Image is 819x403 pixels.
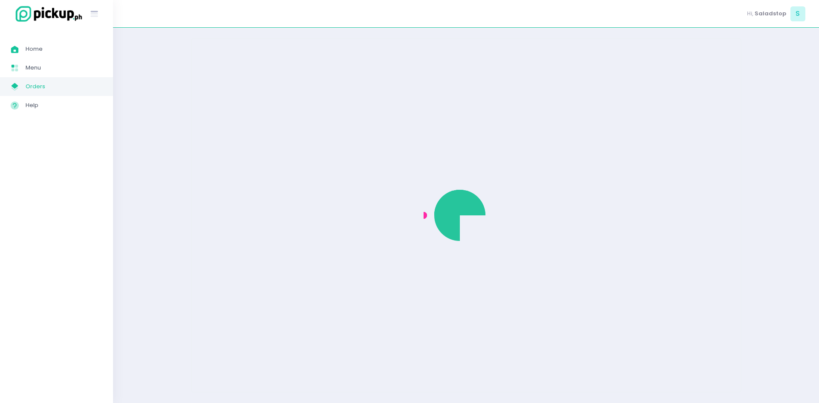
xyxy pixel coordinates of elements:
[755,9,786,18] span: Saladstop
[26,62,102,73] span: Menu
[26,81,102,92] span: Orders
[26,100,102,111] span: Help
[11,5,83,23] img: logo
[790,6,805,21] span: S
[26,43,102,55] span: Home
[747,9,753,18] span: Hi,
